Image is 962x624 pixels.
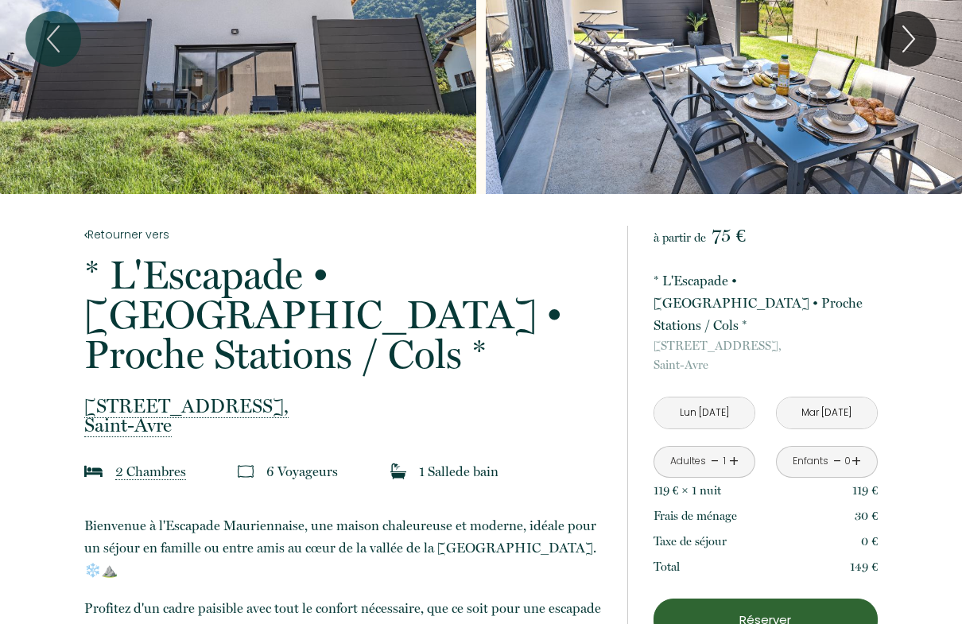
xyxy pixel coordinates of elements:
[25,11,81,67] button: Previous
[84,255,606,374] p: * L'Escapade • [GEOGRAPHIC_DATA] • Proche Stations / Cols *
[84,514,606,581] p: Bienvenue à l'Escapade Mauriennaise, une maison chaleureuse et moderne, idéale pour un séjour en ...
[654,481,721,500] p: 119 € × 1 nuit
[332,463,338,479] span: s
[654,557,680,576] p: Total
[711,449,720,474] a: -
[238,463,254,479] img: guests
[881,11,937,67] button: Next
[844,454,851,469] div: 0
[266,460,338,483] p: 6 Voyageur
[793,454,828,469] div: Enfants
[654,336,878,374] p: Saint-Avre
[852,481,878,500] p: 119 €
[654,336,878,355] span: [STREET_ADDRESS],
[851,449,861,474] a: +
[654,506,737,525] p: Frais de ménage
[670,454,706,469] div: Adultes
[720,454,728,469] div: 1
[833,449,842,474] a: -
[850,557,878,576] p: 149 €
[654,269,878,336] p: * L'Escapade • [GEOGRAPHIC_DATA] • Proche Stations / Cols *
[855,506,878,525] p: 30 €
[84,226,606,243] a: Retourner vers
[729,449,739,474] a: +
[419,460,498,483] p: 1 Salle de bain
[861,532,878,551] p: 0 €
[654,397,754,428] input: Arrivée
[777,397,877,428] input: Départ
[654,231,706,245] span: à partir de
[654,532,727,551] p: Taxe de séjour
[712,224,746,246] span: 75 €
